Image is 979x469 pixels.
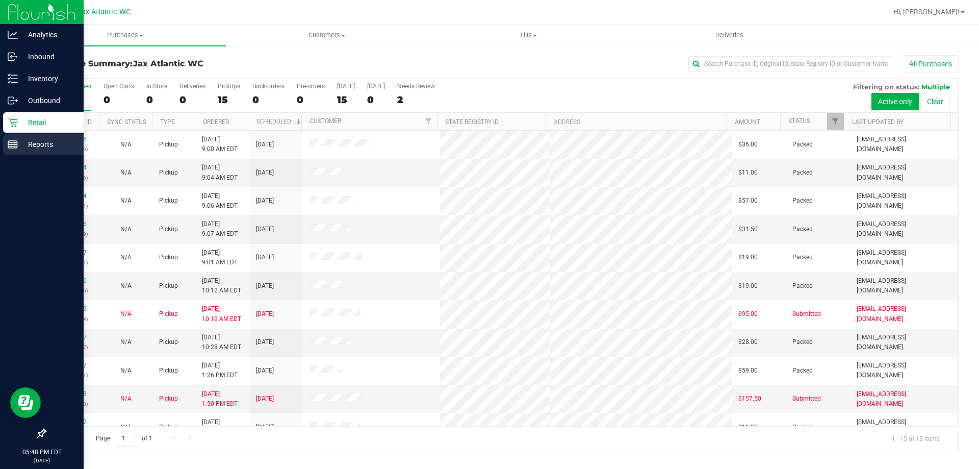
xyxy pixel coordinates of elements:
[792,225,813,234] span: Packed
[159,168,178,178] span: Pickup
[58,220,87,228] a: 11853836
[120,395,132,402] span: Not Applicable
[297,94,325,106] div: 0
[738,337,758,347] span: $28.00
[8,73,18,84] inline-svg: Inventory
[45,59,349,68] h3: Purchase Summary:
[159,309,178,319] span: Pickup
[921,83,950,91] span: Multiple
[337,83,355,90] div: [DATE]
[8,117,18,128] inline-svg: Retail
[857,389,952,409] span: [EMAIL_ADDRESS][DOMAIN_NAME]
[827,113,844,130] a: Filter
[159,394,178,404] span: Pickup
[256,309,274,319] span: [DATE]
[256,394,274,404] span: [DATE]
[120,169,132,176] span: Not Applicable
[120,423,132,432] button: N/A
[738,366,758,376] span: $59.00
[738,196,758,206] span: $57.00
[202,304,241,324] span: [DATE] 10:19 AM EDT
[853,83,919,91] span: Filtering on status:
[256,423,274,432] span: [DATE]
[120,226,132,233] span: Not Applicable
[857,163,952,182] span: [EMAIL_ADDRESS][DOMAIN_NAME]
[18,29,79,41] p: Analytics
[202,248,238,267] span: [DATE] 9:01 AM EDT
[5,448,79,457] p: 05:48 PM EDT
[58,390,87,398] a: 11856498
[133,59,203,68] span: Jax Atlantic WC
[256,337,274,347] span: [DATE]
[160,118,175,126] a: Type
[738,140,758,150] span: $36.00
[792,394,821,404] span: Submitted
[58,418,87,426] a: 11857712
[202,191,238,211] span: [DATE] 9:06 AM EDT
[202,276,241,295] span: [DATE] 10:12 AM EDT
[792,196,813,206] span: Packed
[920,93,950,110] button: Clear
[8,95,18,106] inline-svg: Outbound
[857,304,952,324] span: [EMAIL_ADDRESS][DOMAIN_NAME]
[8,30,18,40] inline-svg: Analytics
[256,225,274,234] span: [DATE]
[857,417,952,437] span: [EMAIL_ADDRESS][DOMAIN_NAME]
[120,309,132,319] button: N/A
[120,281,132,291] button: N/A
[24,31,226,40] span: Purchases
[256,253,274,262] span: [DATE]
[120,225,132,234] button: N/A
[738,253,758,262] span: $19.00
[202,219,238,239] span: [DATE] 9:07 AM EDT
[159,196,178,206] span: Pickup
[857,135,952,154] span: [EMAIL_ADDRESS][DOMAIN_NAME]
[179,83,205,90] div: Deliveries
[735,118,760,126] a: Amount
[58,334,87,341] a: 11854587
[367,94,385,106] div: 0
[18,51,79,63] p: Inbound
[367,83,385,90] div: [DATE]
[146,83,167,90] div: In Store
[120,310,132,317] span: Not Applicable
[120,141,132,148] span: Not Applicable
[120,424,132,431] span: Not Applicable
[120,196,132,206] button: N/A
[427,24,629,46] a: Tills
[107,118,146,126] a: Sync Status
[337,94,355,106] div: 15
[104,94,134,106] div: 0
[202,389,238,409] span: [DATE] 1:50 PM EDT
[146,94,167,106] div: 0
[120,337,132,347] button: N/A
[8,52,18,62] inline-svg: Inbound
[159,423,178,432] span: Pickup
[159,225,178,234] span: Pickup
[792,366,813,376] span: Packed
[117,431,135,447] input: 1
[202,333,241,352] span: [DATE] 10:28 AM EDT
[788,117,810,125] a: Status
[256,366,274,376] span: [DATE]
[397,94,435,106] div: 2
[738,423,758,432] span: $19.00
[218,83,240,90] div: PickUps
[8,139,18,150] inline-svg: Reports
[120,367,132,374] span: Not Applicable
[903,55,959,72] button: All Purchases
[256,140,274,150] span: [DATE]
[792,140,813,150] span: Packed
[159,337,178,347] span: Pickup
[445,118,499,126] a: State Registry ID
[256,118,303,125] a: Scheduled
[738,225,758,234] span: $31.50
[792,337,813,347] span: Packed
[58,249,87,256] a: 11853847
[857,219,952,239] span: [EMAIL_ADDRESS][DOMAIN_NAME]
[5,457,79,464] p: [DATE]
[702,31,757,40] span: Deliveries
[792,281,813,291] span: Packed
[120,140,132,150] button: N/A
[738,168,758,178] span: $11.00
